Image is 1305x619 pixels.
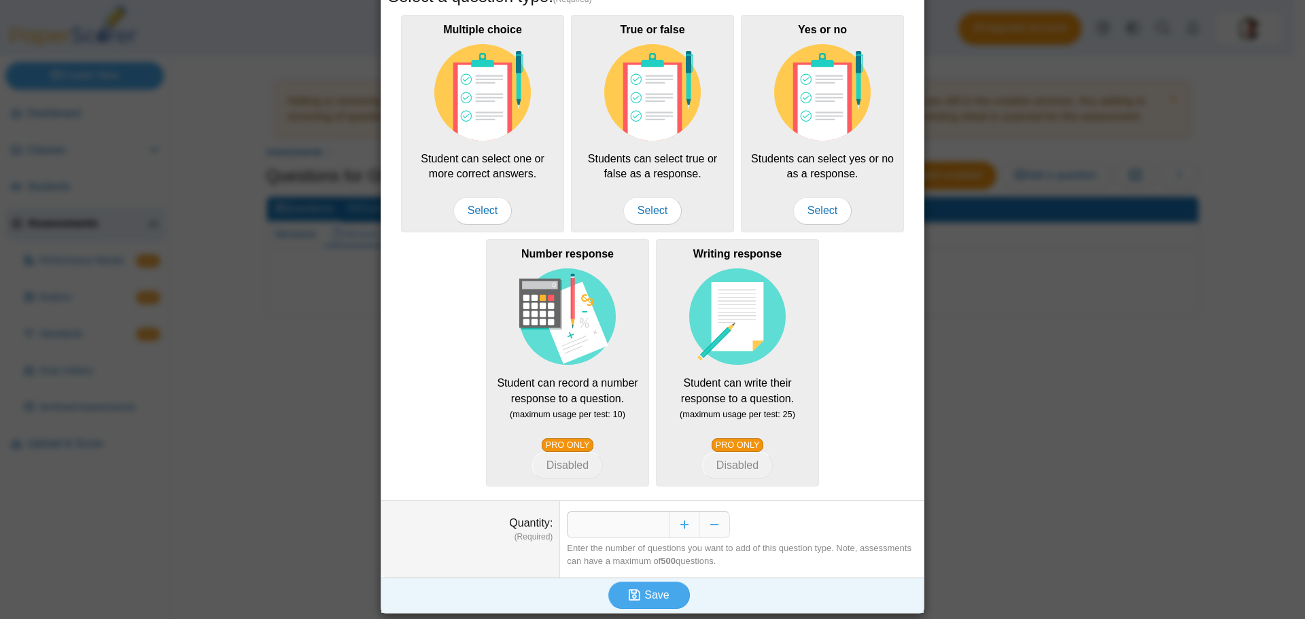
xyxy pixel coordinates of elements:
button: Decrease [699,511,730,538]
span: Select [623,197,682,224]
div: Student can select one or more correct answers. [401,15,564,232]
img: item-type-writing-response.svg [689,268,786,365]
small: (maximum usage per test: 25) [680,409,795,419]
button: Increase [669,511,699,538]
div: Student can record a number response to a question. [486,239,649,487]
img: item-type-number-response.svg [519,268,616,365]
dfn: (Required) [388,531,553,543]
span: Disabled [716,459,759,471]
b: True or false [620,24,684,35]
span: Disabled [546,459,589,471]
div: Student can write their response to a question. [656,239,819,487]
div: Enter the number of questions you want to add of this question type. Note, assessments can have a... [567,542,917,567]
small: (maximum usage per test: 10) [510,409,625,419]
img: item-type-multiple-choice.svg [604,44,701,141]
div: Students can select true or false as a response. [571,15,734,232]
img: item-type-multiple-choice.svg [774,44,871,141]
span: Select [453,197,512,224]
b: 500 [661,556,676,566]
b: Number response [521,248,614,260]
button: Save [608,582,690,609]
span: Save [644,589,669,601]
b: Writing response [693,248,782,260]
img: item-type-multiple-choice.svg [434,44,531,141]
div: Students can select yes or no as a response. [741,15,904,232]
a: PRO ONLY [712,438,763,452]
label: Quantity [509,517,553,529]
button: Writing response Student can write their response to a question. (maximum usage per test: 25) PRO... [702,452,773,479]
b: Multiple choice [443,24,522,35]
b: Yes or no [798,24,847,35]
span: Select [793,197,852,224]
button: Number response Student can record a number response to a question. (maximum usage per test: 10) ... [532,452,603,479]
a: PRO ONLY [542,438,593,452]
